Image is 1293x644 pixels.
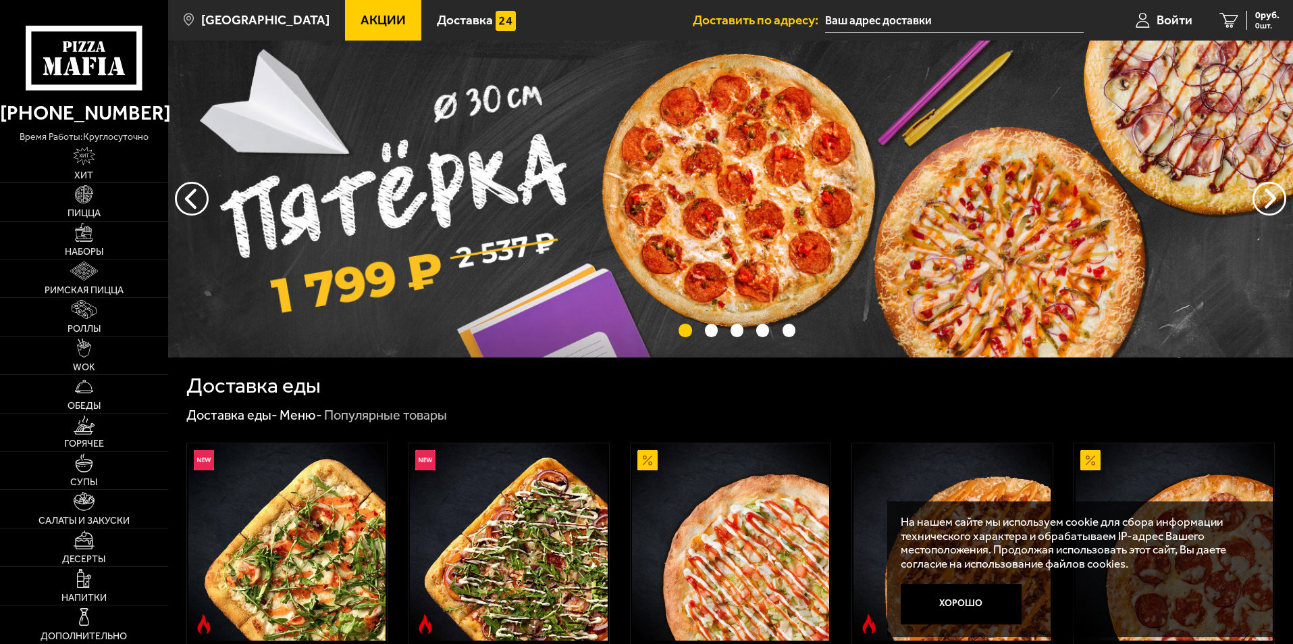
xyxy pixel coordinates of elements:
[408,443,609,641] a: НовинкаОстрое блюдоРимская с мясным ассорти
[705,324,718,337] button: точки переключения
[437,14,493,26] span: Доставка
[201,14,329,26] span: [GEOGRAPHIC_DATA]
[186,375,321,397] h1: Доставка еды
[1074,443,1274,641] a: АкционныйПепперони 25 см (толстое с сыром)
[1076,443,1273,641] img: Пепперони 25 см (толстое с сыром)
[783,324,795,337] button: точки переключения
[731,324,743,337] button: точки переключения
[410,443,607,641] img: Римская с мясным ассорти
[68,324,101,334] span: Роллы
[65,247,103,257] span: Наборы
[187,443,388,641] a: НовинкаОстрое блюдоРимская с креветками
[45,286,124,295] span: Римская пицца
[1080,450,1101,470] img: Акционный
[415,614,436,635] img: Острое блюдо
[280,407,322,423] a: Меню-
[175,182,209,216] button: следующий
[324,407,447,424] div: Популярные товары
[859,614,879,635] img: Острое блюдо
[901,584,1022,624] button: Хорошо
[679,324,691,337] button: точки переключения
[853,443,1051,641] img: Биф чили 25 см (толстое с сыром)
[496,11,516,31] img: 15daf4d41897b9f0e9f617042186c801.svg
[361,14,406,26] span: Акции
[38,516,130,526] span: Салаты и закуски
[1252,182,1286,216] button: предыдущий
[756,324,769,337] button: точки переключения
[852,443,1053,641] a: Острое блюдоБиф чили 25 см (толстое с сыром)
[41,632,127,641] span: Дополнительно
[901,515,1254,571] p: На нашем сайте мы используем cookie для сбора информации технического характера и обрабатываем IP...
[631,443,831,641] a: АкционныйАль-Шам 25 см (тонкое тесто)
[194,450,214,470] img: Новинка
[1255,11,1279,20] span: 0 руб.
[1157,14,1192,26] span: Войти
[415,450,436,470] img: Новинка
[68,209,101,218] span: Пицца
[637,450,658,470] img: Акционный
[693,14,825,26] span: Доставить по адресу:
[61,593,107,603] span: Напитки
[62,555,105,564] span: Десерты
[73,363,95,372] span: WOK
[1255,22,1279,30] span: 0 шт.
[188,443,386,641] img: Римская с креветками
[64,439,104,449] span: Горячее
[186,407,278,423] a: Доставка еды-
[825,8,1084,33] input: Ваш адрес доставки
[70,478,97,487] span: Супы
[632,443,829,641] img: Аль-Шам 25 см (тонкое тесто)
[194,614,214,635] img: Острое блюдо
[74,171,93,180] span: Хит
[68,401,101,411] span: Обеды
